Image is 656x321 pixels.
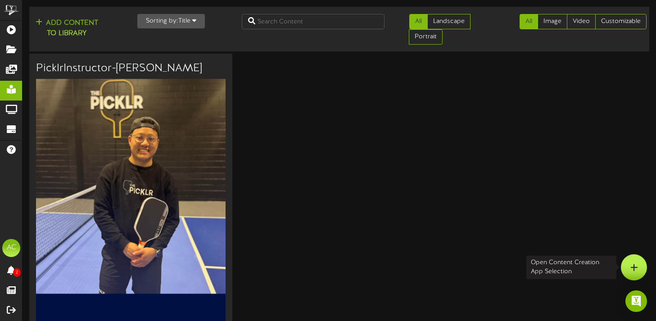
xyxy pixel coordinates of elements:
a: Customizable [595,14,647,29]
a: Landscape [427,14,471,29]
a: Video [567,14,596,29]
a: Portrait [409,29,443,45]
div: Open Intercom Messenger [625,290,647,312]
h3: PicklrInstructor-[PERSON_NAME] [36,63,226,74]
a: All [520,14,538,29]
span: 2 [13,268,21,277]
button: Sorting by:Title [137,14,205,28]
div: AC [2,239,20,257]
a: Image [538,14,567,29]
button: Add Contentto Library [33,18,101,39]
a: All [409,14,428,29]
input: Search Content [242,14,385,29]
